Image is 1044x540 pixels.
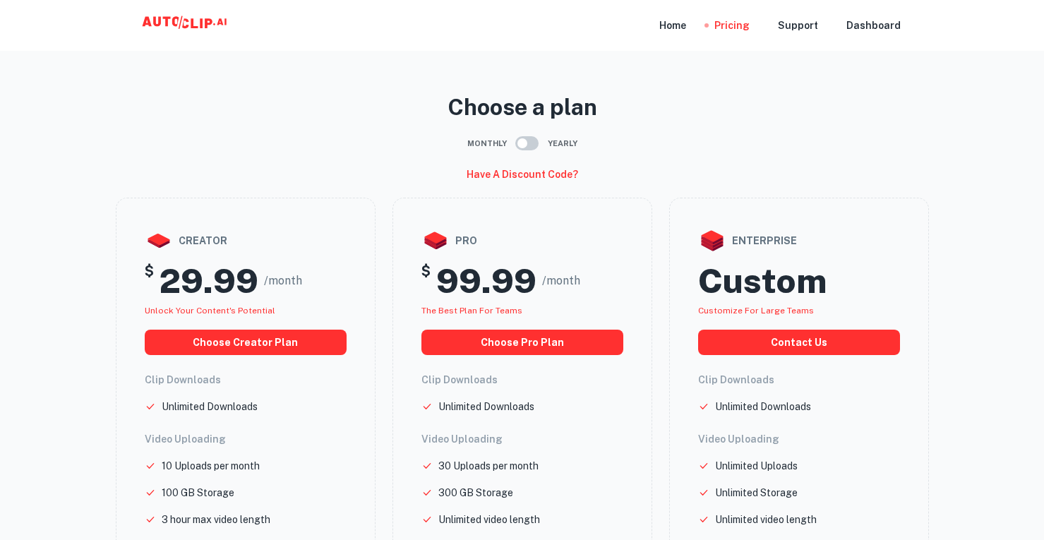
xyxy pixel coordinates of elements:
p: Unlimited Downloads [715,399,811,414]
h5: $ [145,260,154,301]
p: Unlimited video length [438,512,540,527]
span: The best plan for teams [421,306,522,316]
h6: Video Uploading [698,431,900,447]
h6: Clip Downloads [698,372,900,388]
h2: 99.99 [436,260,536,301]
h6: Video Uploading [421,431,623,447]
h6: Clip Downloads [421,372,623,388]
p: Unlimited Uploads [715,458,798,474]
span: Monthly [467,138,507,150]
p: 3 hour max video length [162,512,270,527]
span: Customize for large teams [698,306,814,316]
div: pro [421,227,623,255]
p: Unlimited Downloads [438,399,534,414]
span: /month [264,272,302,289]
div: creator [145,227,347,255]
p: Unlimited Downloads [162,399,258,414]
p: Choose a plan [116,90,929,124]
button: choose pro plan [421,330,623,355]
button: choose creator plan [145,330,347,355]
h5: $ [421,260,431,301]
button: Have a discount code? [461,162,584,186]
button: Contact us [698,330,900,355]
div: enterprise [698,227,900,255]
span: Unlock your Content's potential [145,306,275,316]
h6: Clip Downloads [145,372,347,388]
p: 100 GB Storage [162,485,234,500]
p: 300 GB Storage [438,485,513,500]
h6: Have a discount code? [467,167,578,182]
p: 10 Uploads per month [162,458,260,474]
h6: Video Uploading [145,431,347,447]
p: Unlimited video length [715,512,817,527]
h2: Custom [698,260,827,301]
h2: 29.99 [160,260,258,301]
p: Unlimited Storage [715,485,798,500]
span: /month [542,272,580,289]
span: Yearly [548,138,577,150]
p: 30 Uploads per month [438,458,539,474]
